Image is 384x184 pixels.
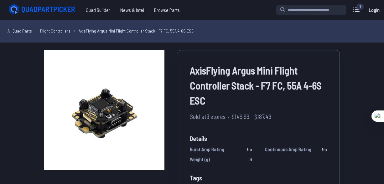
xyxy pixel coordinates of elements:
[115,4,149,16] a: News & Intel
[44,50,164,170] img: image
[228,112,229,121] span: ·
[190,174,202,181] span: Tags
[190,146,224,153] span: Burst Amp Rating
[190,63,327,108] span: AxisFlying Argus Mini Flight Controller Stack - F7 FC, 55A 4-6S ESC
[265,146,311,153] span: Continuous Amp Rating
[232,112,271,121] span: $149.99 - $187.49
[190,156,210,163] span: Weight (g)
[40,28,70,34] a: Flight Controllers
[149,4,185,16] a: Browse Parts
[247,146,252,153] span: 65
[8,28,32,34] a: All Quad Parts
[248,156,252,163] span: 16
[356,3,364,10] div: 1
[79,28,194,34] a: AxisFlying Argus Mini Flight Controller Stack - F7 FC, 55A 4-6S ESC
[190,112,226,121] span: Sold at 3 stores
[190,134,327,143] span: Details
[366,4,381,16] a: Login
[322,146,327,153] span: 55
[81,4,115,16] a: Quad Builder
